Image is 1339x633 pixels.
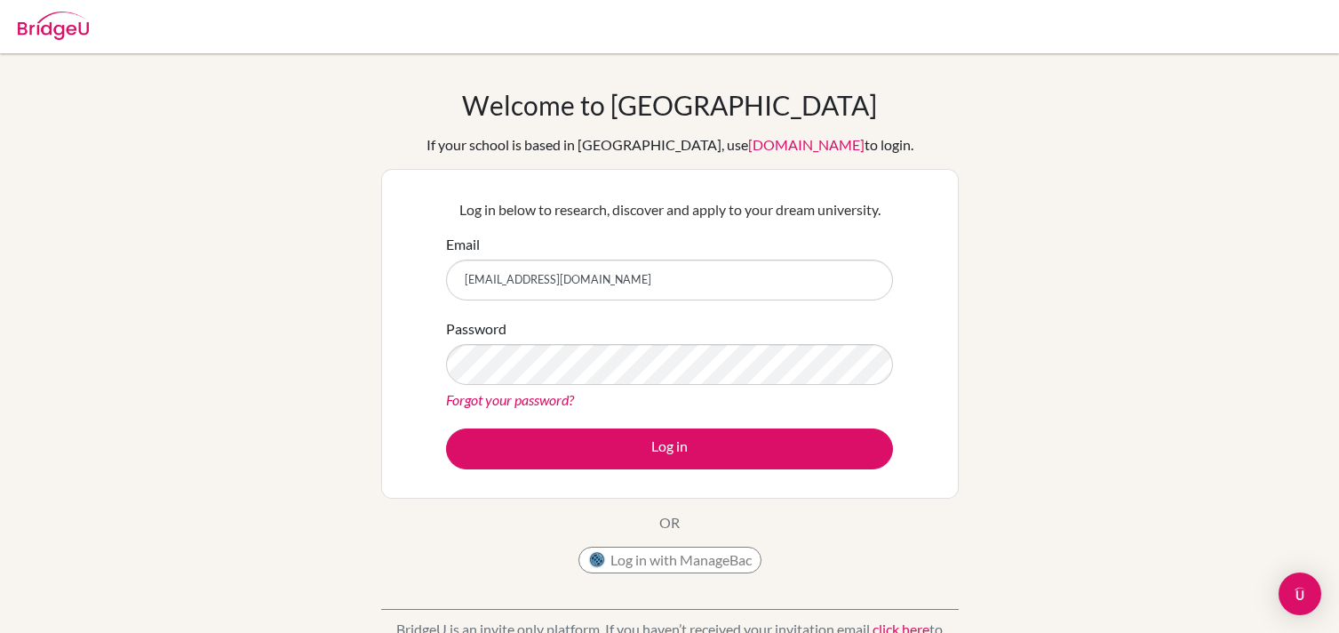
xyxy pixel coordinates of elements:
div: Open Intercom Messenger [1279,573,1321,615]
label: Email [446,234,480,255]
div: If your school is based in [GEOGRAPHIC_DATA], use to login. [426,134,913,156]
a: [DOMAIN_NAME] [748,136,865,153]
p: OR [659,512,680,533]
button: Log in [446,429,893,469]
h1: Welcome to [GEOGRAPHIC_DATA] [462,89,877,121]
button: Log in with ManageBac [578,547,761,573]
a: Forgot your password? [446,391,574,408]
label: Password [446,318,506,340]
img: Bridge-U [18,12,89,40]
p: Log in below to research, discover and apply to your dream university. [446,199,893,220]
